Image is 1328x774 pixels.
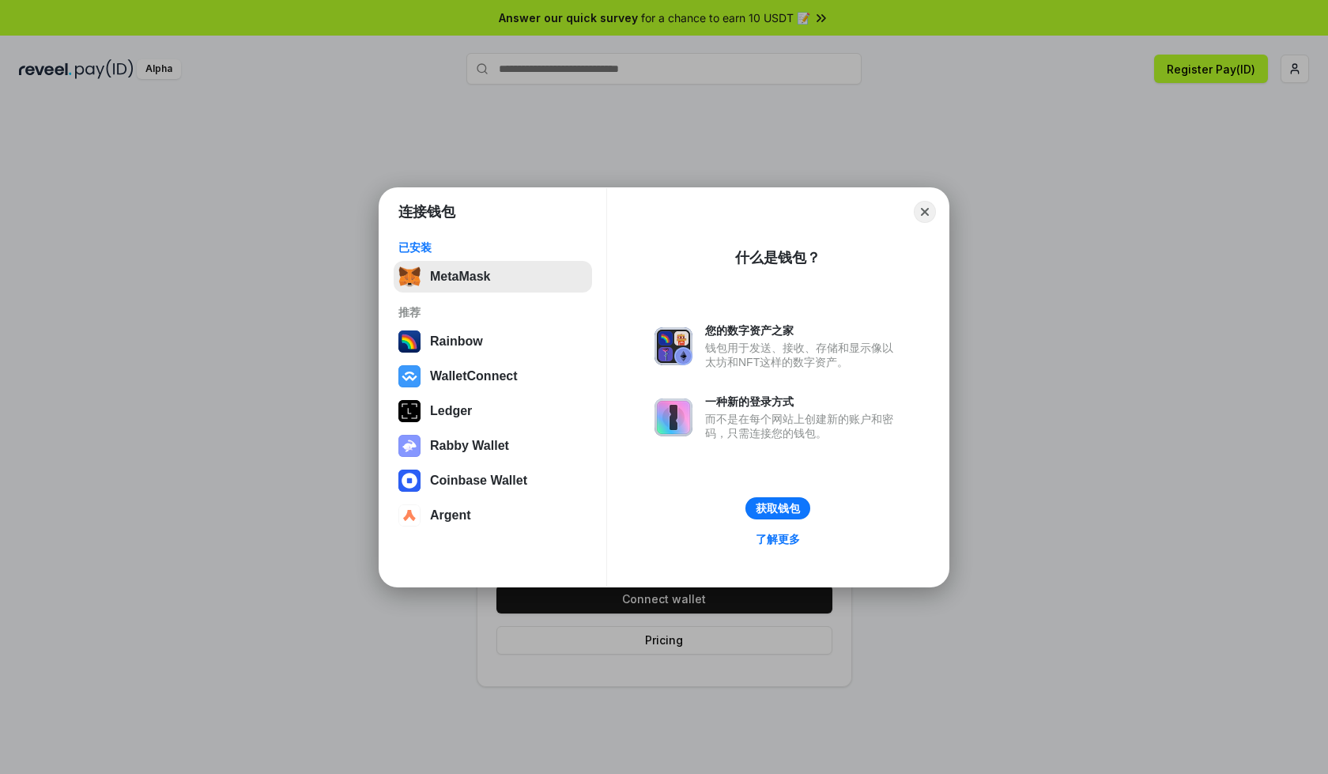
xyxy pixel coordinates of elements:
[735,248,821,267] div: 什么是钱包？
[705,395,901,409] div: 一种新的登录方式
[655,327,692,365] img: svg+xml,%3Csvg%20xmlns%3D%22http%3A%2F%2Fwww.w3.org%2F2000%2Fsvg%22%20fill%3D%22none%22%20viewBox...
[430,334,483,349] div: Rainbow
[914,201,936,223] button: Close
[398,435,421,457] img: svg+xml,%3Csvg%20xmlns%3D%22http%3A%2F%2Fwww.w3.org%2F2000%2Fsvg%22%20fill%3D%22none%22%20viewBox...
[394,465,592,496] button: Coinbase Wallet
[394,326,592,357] button: Rainbow
[394,261,592,293] button: MetaMask
[398,266,421,288] img: svg+xml,%3Csvg%20fill%3D%22none%22%20height%3D%2233%22%20viewBox%3D%220%200%2035%2033%22%20width%...
[394,395,592,427] button: Ledger
[394,361,592,392] button: WalletConnect
[398,504,421,527] img: svg+xml,%3Csvg%20width%3D%2228%22%20height%3D%2228%22%20viewBox%3D%220%200%2028%2028%22%20fill%3D...
[398,365,421,387] img: svg+xml,%3Csvg%20width%3D%2228%22%20height%3D%2228%22%20viewBox%3D%220%200%2028%2028%22%20fill%3D...
[394,500,592,531] button: Argent
[756,532,800,546] div: 了解更多
[398,400,421,422] img: svg+xml,%3Csvg%20xmlns%3D%22http%3A%2F%2Fwww.w3.org%2F2000%2Fsvg%22%20width%3D%2228%22%20height%3...
[398,305,587,319] div: 推荐
[398,330,421,353] img: svg+xml,%3Csvg%20width%3D%22120%22%20height%3D%22120%22%20viewBox%3D%220%200%20120%20120%22%20fil...
[705,412,901,440] div: 而不是在每个网站上创建新的账户和密码，只需连接您的钱包。
[430,404,472,418] div: Ledger
[394,430,592,462] button: Rabby Wallet
[705,323,901,338] div: 您的数字资产之家
[430,474,527,488] div: Coinbase Wallet
[756,501,800,515] div: 获取钱包
[745,497,810,519] button: 获取钱包
[398,240,587,255] div: 已安装
[398,470,421,492] img: svg+xml,%3Csvg%20width%3D%2228%22%20height%3D%2228%22%20viewBox%3D%220%200%2028%2028%22%20fill%3D...
[430,439,509,453] div: Rabby Wallet
[398,202,455,221] h1: 连接钱包
[746,529,809,549] a: 了解更多
[430,270,490,284] div: MetaMask
[705,341,901,369] div: 钱包用于发送、接收、存储和显示像以太坊和NFT这样的数字资产。
[655,398,692,436] img: svg+xml,%3Csvg%20xmlns%3D%22http%3A%2F%2Fwww.w3.org%2F2000%2Fsvg%22%20fill%3D%22none%22%20viewBox...
[430,369,518,383] div: WalletConnect
[430,508,471,523] div: Argent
